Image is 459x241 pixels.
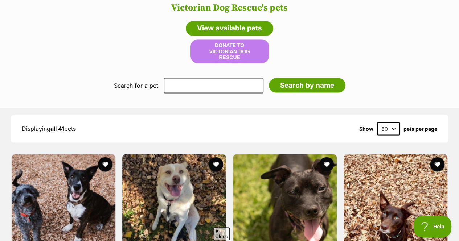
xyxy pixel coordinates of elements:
label: Search for a pet [114,82,158,88]
span: Show [359,126,373,132]
button: favourite [319,157,334,171]
iframe: Help Scout Beacon - Open [414,216,452,237]
span: Close [214,227,230,240]
button: favourite [98,157,112,171]
button: Donate to Victorian Dog Rescue [190,39,269,63]
a: View available pets [186,21,273,36]
input: Search by name [269,78,345,92]
h2: Victorian Dog Rescue's pets [7,3,452,13]
strong: all 41 [50,125,64,132]
button: favourite [209,157,223,171]
label: pets per page [403,126,437,132]
span: Displaying pets [22,125,76,132]
button: favourite [430,157,444,171]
